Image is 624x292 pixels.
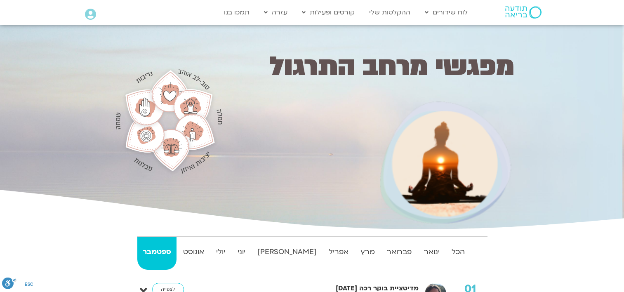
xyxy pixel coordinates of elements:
[323,246,353,258] strong: אפריל
[220,5,254,20] a: תמכו בנו
[421,5,472,20] a: לוח שידורים
[252,237,322,270] a: [PERSON_NAME]
[419,246,445,258] strong: ינואר
[298,5,359,20] a: קורסים ופעילות
[178,246,210,258] strong: אוגוסט
[446,237,470,270] a: הכל
[137,237,176,270] a: ספטמבר
[382,246,417,258] strong: פברואר
[178,237,210,270] a: אוגוסט
[252,246,322,258] strong: [PERSON_NAME]
[233,54,514,79] h1: מפגשי מרחב התרגול
[505,6,542,19] img: תודעה בריאה
[446,246,470,258] strong: הכל
[382,237,417,270] a: פברואר
[232,237,250,270] a: יוני
[365,5,414,20] a: ההקלטות שלי
[211,237,231,270] a: יולי
[211,246,231,258] strong: יולי
[260,5,292,20] a: עזרה
[356,246,380,258] strong: מרץ
[356,237,380,270] a: מרץ
[323,237,353,270] a: אפריל
[419,237,445,270] a: ינואר
[137,246,176,258] strong: ספטמבר
[232,246,250,258] strong: יוני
